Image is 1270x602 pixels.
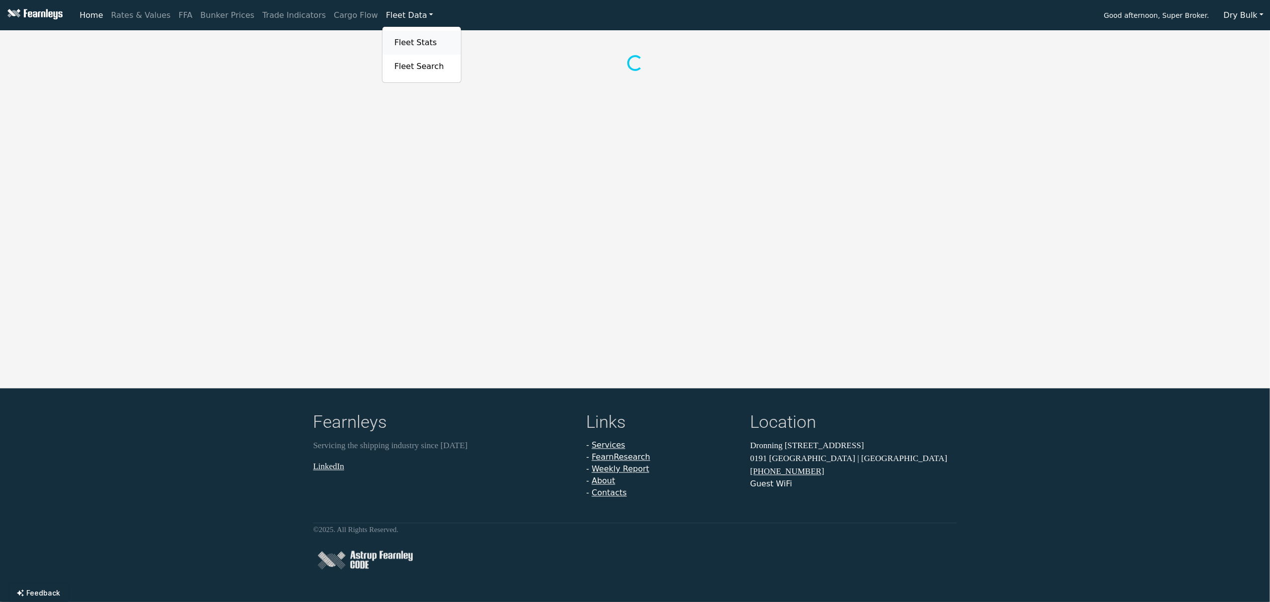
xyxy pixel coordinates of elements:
a: Weekly Report [592,465,649,474]
a: Bunker Prices [196,5,258,25]
a: LinkedIn [313,462,344,471]
p: Servicing the shipping industry since [DATE] [313,440,575,453]
a: Fleet Stats [382,31,461,55]
li: - [587,452,739,464]
small: © 2025 . All Rights Reserved. [313,526,399,534]
a: FFA [175,5,197,25]
a: FearnResearch [592,453,650,462]
button: Guest WiFi [750,478,792,490]
a: Fleet Stats [390,33,453,53]
li: - [587,464,739,475]
a: Rates & Values [107,5,175,25]
a: [PHONE_NUMBER] [750,467,824,476]
button: Dry Bulk [1217,6,1270,25]
h4: Links [587,412,739,436]
a: Contacts [592,488,627,498]
p: Dronning [STREET_ADDRESS] [750,440,957,453]
a: Home [75,5,107,25]
div: Fleet Data [382,26,461,83]
a: Fleet Data [382,5,437,25]
a: Fleet Search [382,55,461,78]
a: About [592,476,615,486]
span: Good afternoon, Super Broker. [1104,8,1209,25]
a: Cargo Flow [330,5,382,25]
li: - [587,475,739,487]
p: 0191 [GEOGRAPHIC_DATA] | [GEOGRAPHIC_DATA] [750,452,957,465]
h4: Location [750,412,957,436]
a: Fleet Search [390,57,453,76]
li: - [587,487,739,499]
a: Services [592,441,625,450]
img: Fearnleys Logo [5,9,63,21]
a: Trade Indicators [258,5,330,25]
li: - [587,440,739,452]
h4: Fearnleys [313,412,575,436]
